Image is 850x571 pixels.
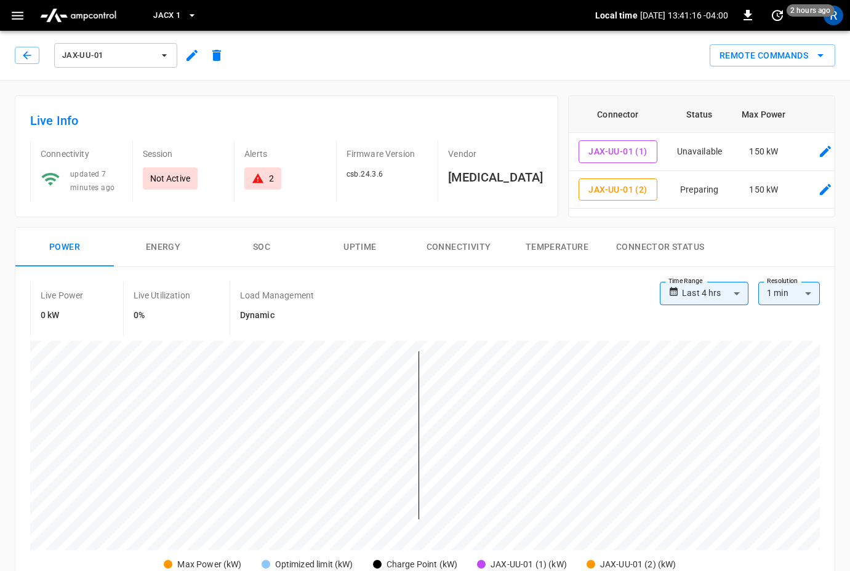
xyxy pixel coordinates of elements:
[508,228,606,267] button: Temperature
[269,172,274,185] div: 2
[148,4,201,28] button: JACX 1
[409,228,508,267] button: Connectivity
[579,140,657,163] button: JAX-UU-01 (1)
[710,44,835,67] div: remote commands options
[595,9,638,22] p: Local time
[732,133,795,171] td: 150 kW
[150,172,191,185] p: Not Active
[62,49,153,63] span: JAX-UU-01
[732,171,795,209] td: 150 kW
[767,276,798,286] label: Resolution
[134,309,190,322] h6: 0%
[668,276,703,286] label: Time Range
[212,228,311,267] button: SOC
[682,282,748,305] div: Last 4 hrs
[667,133,732,171] td: Unavailable
[134,289,190,301] p: Live Utilization
[710,44,835,67] button: Remote Commands
[640,9,728,22] p: [DATE] 13:41:16 -04:00
[448,148,543,160] p: Vendor
[667,96,732,133] th: Status
[15,228,114,267] button: Power
[54,43,177,68] button: JAX-UU-01
[240,289,314,301] p: Load Management
[41,289,84,301] p: Live Power
[600,558,676,571] div: JAX-UU-01 (2) (kW)
[41,309,84,322] h6: 0 kW
[448,167,543,187] h6: [MEDICAL_DATA]
[347,170,383,178] span: csb.24.3.6
[41,148,122,160] p: Connectivity
[758,282,820,305] div: 1 min
[732,96,795,133] th: Max Power
[70,170,114,192] span: updated 7 minutes ago
[491,558,567,571] div: JAX-UU-01 (1) (kW)
[606,228,714,267] button: Connector Status
[143,148,225,160] p: Session
[569,96,667,133] th: Connector
[30,111,543,130] h6: Live Info
[768,6,787,25] button: set refresh interval
[667,171,732,209] td: Preparing
[240,309,314,322] h6: Dynamic
[244,148,326,160] p: Alerts
[177,558,241,571] div: Max Power (kW)
[153,9,180,23] span: JACX 1
[275,558,353,571] div: Optimized limit (kW)
[347,148,428,160] p: Firmware Version
[824,6,843,25] div: profile-icon
[579,178,657,201] button: JAX-UU-01 (2)
[35,4,121,27] img: ampcontrol.io logo
[787,4,835,17] span: 2 hours ago
[387,558,458,571] div: Charge Point (kW)
[311,228,409,267] button: Uptime
[114,228,212,267] button: Energy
